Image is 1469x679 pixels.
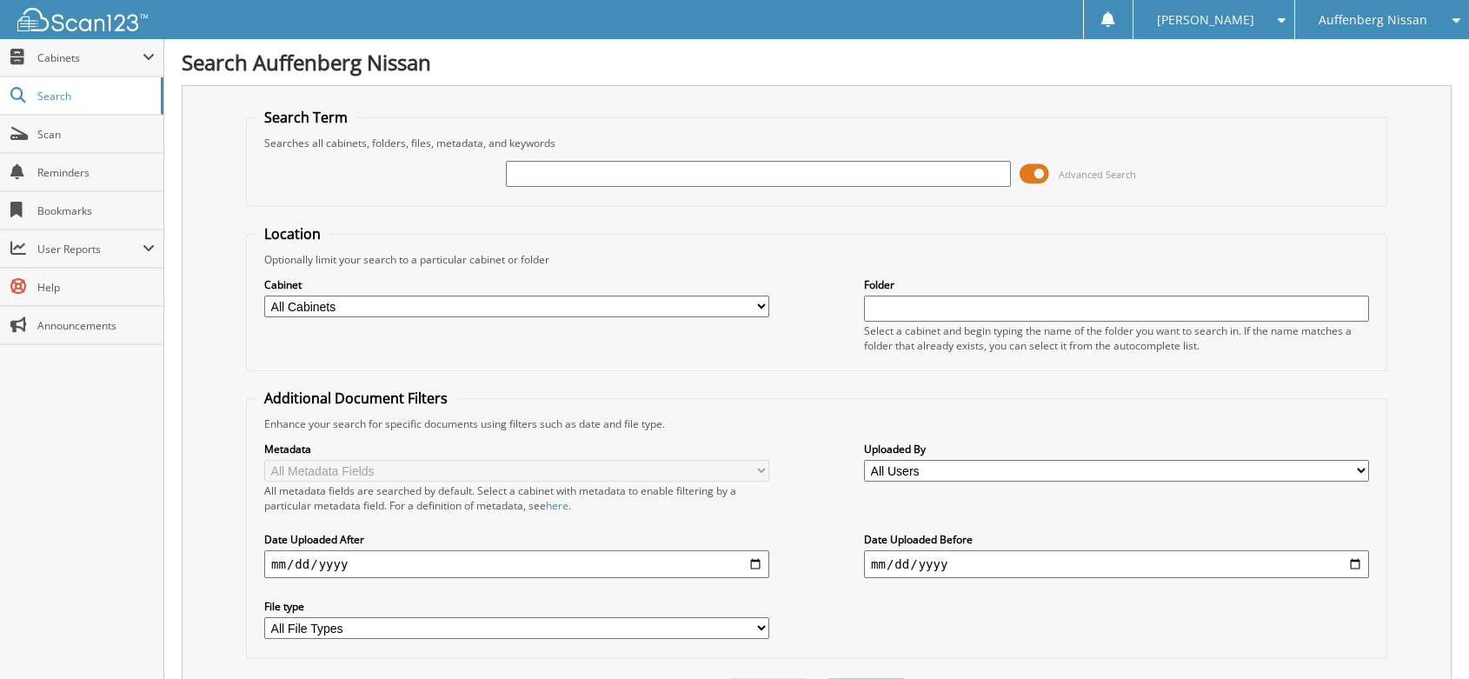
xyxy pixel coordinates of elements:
[864,323,1369,353] div: Select a cabinet and begin typing the name of the folder you want to search in. If the name match...
[864,532,1369,547] label: Date Uploaded Before
[37,242,143,256] span: User Reports
[256,224,329,243] legend: Location
[256,389,456,408] legend: Additional Document Filters
[37,165,155,180] span: Reminders
[264,550,769,578] input: start
[264,599,769,614] label: File type
[256,136,1378,150] div: Searches all cabinets, folders, files, metadata, and keywords
[264,483,769,513] div: All metadata fields are searched by default. Select a cabinet with metadata to enable filtering b...
[37,50,143,65] span: Cabinets
[264,532,769,547] label: Date Uploaded After
[864,442,1369,456] label: Uploaded By
[1059,168,1136,181] span: Advanced Search
[864,550,1369,578] input: end
[1157,15,1254,25] span: [PERSON_NAME]
[256,416,1378,431] div: Enhance your search for specific documents using filters such as date and file type.
[864,277,1369,292] label: Folder
[182,48,1452,77] h1: Search Auffenberg Nissan
[256,108,356,127] legend: Search Term
[37,280,155,295] span: Help
[1319,15,1427,25] span: Auffenberg Nissan
[264,442,769,456] label: Metadata
[264,277,769,292] label: Cabinet
[37,127,155,142] span: Scan
[37,89,152,103] span: Search
[17,8,148,31] img: scan123-logo-white.svg
[1382,596,1469,679] iframe: Chat Widget
[37,318,155,333] span: Announcements
[256,252,1378,267] div: Optionally limit your search to a particular cabinet or folder
[546,498,568,513] a: here
[37,203,155,218] span: Bookmarks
